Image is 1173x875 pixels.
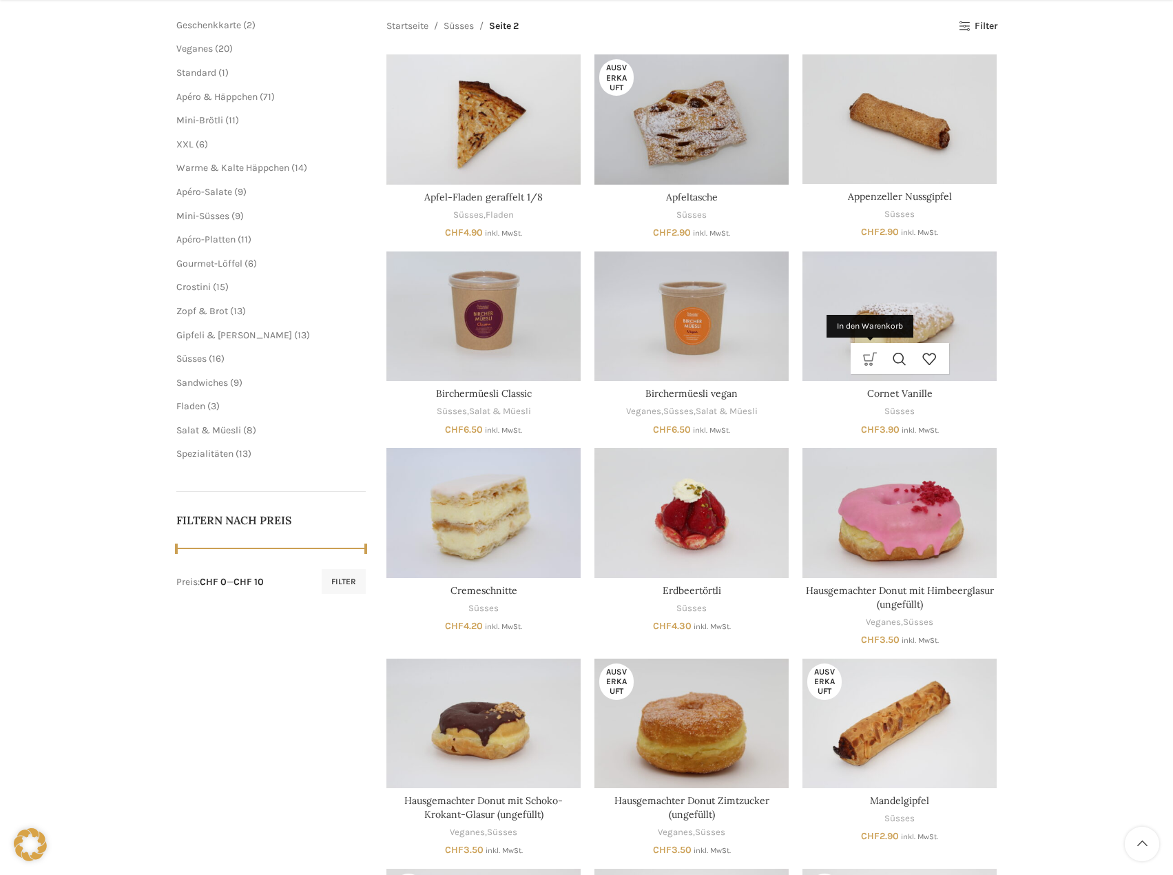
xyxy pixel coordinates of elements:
[693,229,730,238] small: inkl. MwSt.
[901,228,938,237] small: inkl. MwSt.
[176,513,366,528] h5: Filtern nach Preis
[902,426,939,435] small: inkl. MwSt.
[241,234,248,245] span: 11
[445,424,483,435] bdi: 6.50
[248,258,253,269] span: 6
[884,208,915,221] a: Süsses
[176,305,228,317] a: Zopf & Brot
[658,826,693,839] a: Veganes
[176,258,242,269] span: Gourmet-Löffel
[901,832,938,841] small: inkl. MwSt.
[176,329,292,341] span: Gipfeli & [PERSON_NAME]
[176,400,205,412] a: Fladen
[653,620,692,632] bdi: 4.30
[861,830,899,842] bdi: 2.90
[176,234,236,245] span: Apéro-Platten
[861,634,900,646] bdi: 3.50
[653,227,691,238] bdi: 2.90
[176,43,213,54] a: Veganes
[695,826,725,839] a: Süsses
[199,138,205,150] span: 6
[445,227,483,238] bdi: 4.90
[176,281,211,293] span: Crostini
[487,826,517,839] a: Süsses
[247,19,252,31] span: 2
[594,54,789,184] a: Apfeltasche
[386,19,519,34] nav: Breadcrumb
[1125,827,1159,861] a: Scroll to top button
[436,387,532,400] a: Birchermüesli Classic
[176,19,241,31] a: Geschenkkarte
[445,227,464,238] span: CHF
[247,424,253,436] span: 8
[468,602,499,615] a: Süsses
[802,616,997,629] div: ,
[827,315,913,338] div: In den Warenkorb
[902,636,939,645] small: inkl. MwSt.
[386,405,581,418] div: ,
[445,620,483,632] bdi: 4.20
[176,353,207,364] a: Süsses
[450,584,517,597] a: Cremeschnitte
[694,622,731,631] small: inkl. MwSt.
[663,584,721,597] a: Erdbeertörtli
[386,19,428,34] a: Startseite
[903,616,933,629] a: Süsses
[802,54,997,184] a: Appenzeller Nussgipfel
[806,584,994,610] a: Hausgemachter Donut mit Himbeerglasur (ungefüllt)
[666,191,718,203] a: Apfeltasche
[176,377,228,389] a: Sandwiches
[445,844,484,856] bdi: 3.50
[176,138,194,150] a: XXL
[386,448,581,577] a: Cremeschnitte
[676,209,707,222] a: Süsses
[176,424,241,436] a: Salat & Müesli
[176,448,233,460] span: Spezialitäten
[239,448,248,460] span: 13
[404,794,563,821] a: Hausgemachter Donut mit Schoko-Krokant-Glasur (ungefüllt)
[298,329,307,341] span: 13
[386,826,581,839] div: ,
[489,19,519,34] span: Seite 2
[233,305,242,317] span: 13
[696,405,758,418] a: Salat & Müesli
[176,67,216,79] a: Standard
[176,186,232,198] span: Apéro-Salate
[807,663,842,700] span: Ausverkauft
[867,387,933,400] a: Cornet Vanille
[176,162,289,174] a: Warme & Kalte Häppchen
[594,251,789,381] a: Birchermüesli vegan
[386,209,581,222] div: ,
[445,620,464,632] span: CHF
[594,405,789,418] div: , ,
[424,191,543,203] a: Apfel-Fladen geraffelt 1/8
[959,21,997,32] a: Filter
[212,353,221,364] span: 16
[322,569,366,594] button: Filter
[176,210,229,222] a: Mini-Süsses
[653,844,672,856] span: CHF
[485,622,522,631] small: inkl. MwSt.
[216,281,225,293] span: 15
[453,209,484,222] a: Süsses
[486,209,514,222] a: Fladen
[233,576,264,588] span: CHF 10
[229,114,236,126] span: 11
[653,424,672,435] span: CHF
[176,114,223,126] a: Mini-Brötli
[218,43,229,54] span: 20
[645,387,738,400] a: Birchermüesli vegan
[176,91,258,103] span: Apéro & Häppchen
[469,405,531,418] a: Salat & Müesli
[861,226,880,238] span: CHF
[884,405,915,418] a: Süsses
